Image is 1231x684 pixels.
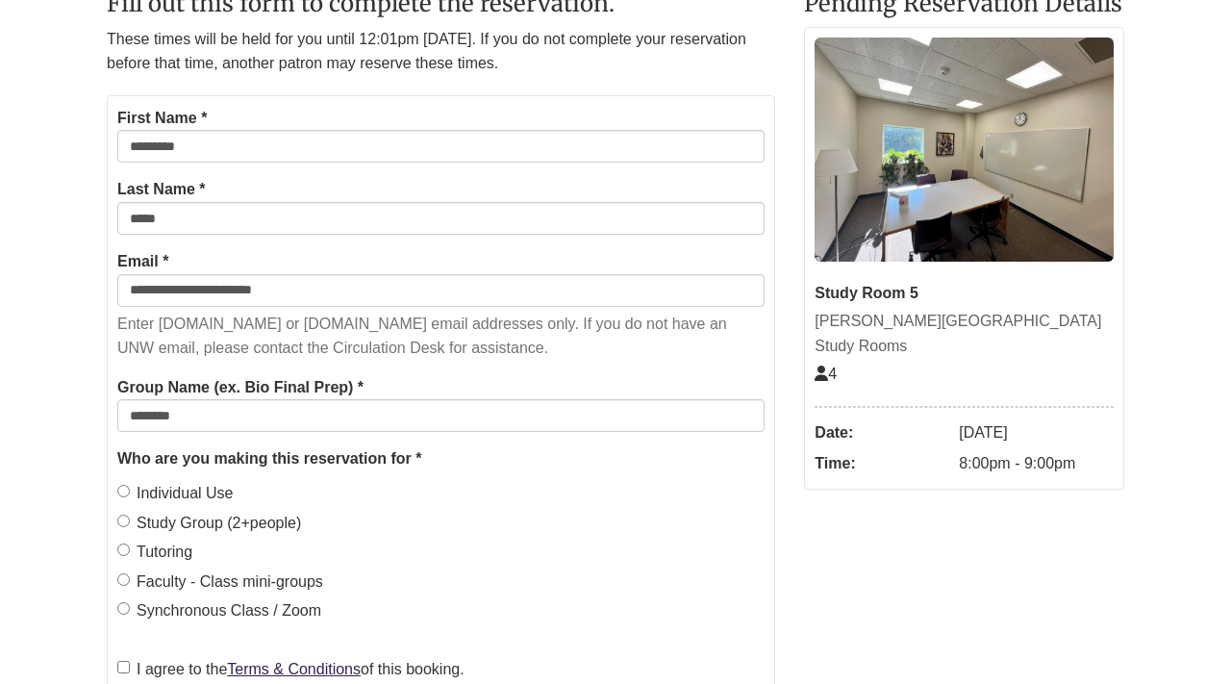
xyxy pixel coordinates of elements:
[815,418,949,448] dt: Date:
[959,448,1114,479] dd: 8:00pm - 9:00pm
[117,177,206,202] label: Last Name *
[117,511,301,536] label: Study Group (2+people)
[117,481,234,506] label: Individual Use
[117,657,465,682] label: I agree to the of this booking.
[117,446,765,471] legend: Who are you making this reservation for *
[107,27,775,76] p: These times will be held for you until 12:01pm [DATE]. If you do not complete your reservation be...
[117,661,130,673] input: I agree to theTerms & Conditionsof this booking.
[815,366,837,382] span: The capacity of this space
[117,570,323,595] label: Faculty - Class mini-groups
[117,544,130,556] input: Tutoring
[117,485,130,497] input: Individual Use
[117,602,130,615] input: Synchronous Class / Zoom
[959,418,1114,448] dd: [DATE]
[117,106,207,131] label: First Name *
[117,249,168,274] label: Email *
[117,573,130,586] input: Faculty - Class mini-groups
[117,312,765,361] p: Enter [DOMAIN_NAME] or [DOMAIN_NAME] email addresses only. If you do not have an UNW email, pleas...
[815,448,949,479] dt: Time:
[815,309,1114,358] div: [PERSON_NAME][GEOGRAPHIC_DATA] Study Rooms
[117,540,192,565] label: Tutoring
[227,661,361,677] a: Terms & Conditions
[117,375,364,400] label: Group Name (ex. Bio Final Prep) *
[815,281,1114,306] div: Study Room 5
[117,515,130,527] input: Study Group (2+people)
[815,38,1114,262] img: Study Room 5
[117,598,321,623] label: Synchronous Class / Zoom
